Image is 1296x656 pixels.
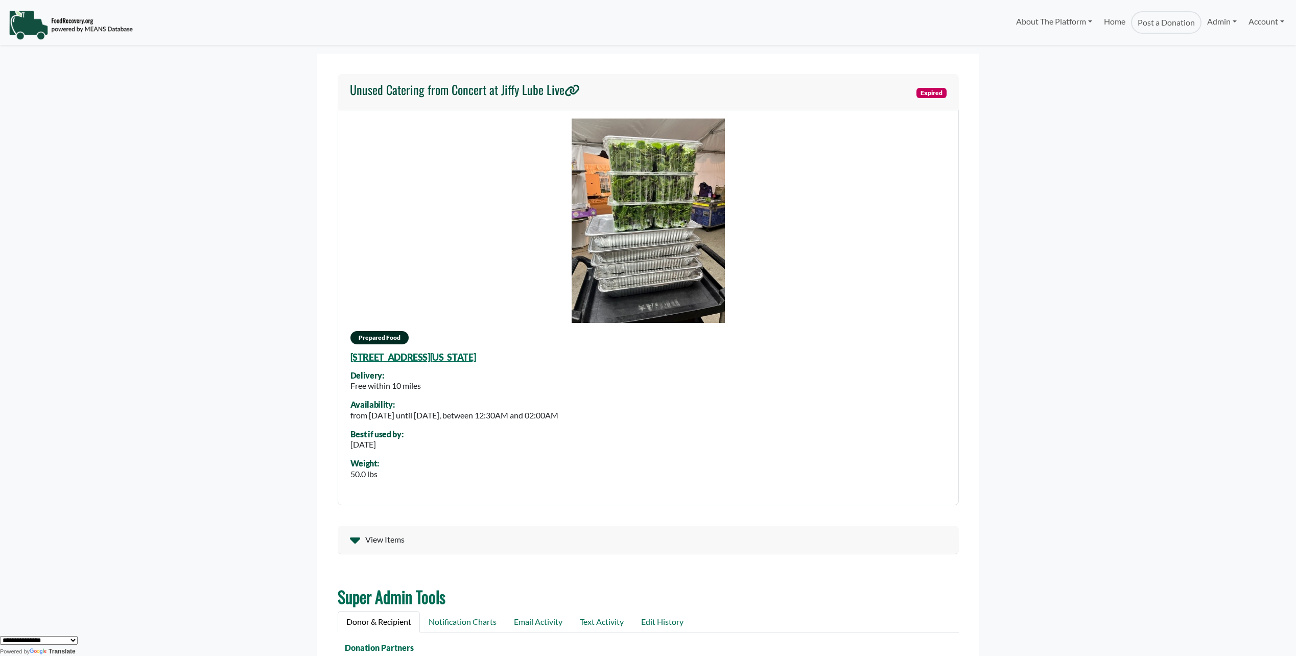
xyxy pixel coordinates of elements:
a: Email Activity [505,611,571,632]
a: Notification Charts [420,611,505,632]
span: Prepared Food [350,331,409,344]
a: Edit History [632,611,692,632]
div: from [DATE] until [DATE], between 12:30AM and 02:00AM [350,409,558,421]
div: Weight: [350,459,379,468]
img: example%20food%20drop.jpg [572,119,725,323]
a: Donor & Recipient [338,611,420,632]
a: Unused Catering from Concert at Jiffy Lube Live [350,82,580,102]
a: Admin [1201,11,1242,32]
a: Account [1243,11,1290,32]
span: View Items [365,533,405,546]
a: Home [1098,11,1130,34]
div: Availability: [350,400,558,409]
h2: Super Admin Tools [338,587,959,606]
h4: Unused Catering from Concert at Jiffy Lube Live [350,82,580,97]
a: [STREET_ADDRESS][US_STATE] [350,352,476,363]
div: Delivery: [350,371,421,380]
img: NavigationLogo_FoodRecovery-91c16205cd0af1ed486a0f1a7774a6544ea792ac00100771e7dd3ec7c0e58e41.png [9,10,133,40]
img: Google Translate [30,648,49,655]
div: [DATE] [350,438,404,451]
span: Expired [916,88,947,98]
div: Best if used by: [350,430,404,439]
a: Text Activity [571,611,632,632]
a: Translate [30,648,76,655]
a: About The Platform [1010,11,1098,32]
a: Post a Donation [1131,11,1201,34]
div: 50.0 lbs [350,468,379,480]
div: Free within 10 miles [350,380,421,392]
